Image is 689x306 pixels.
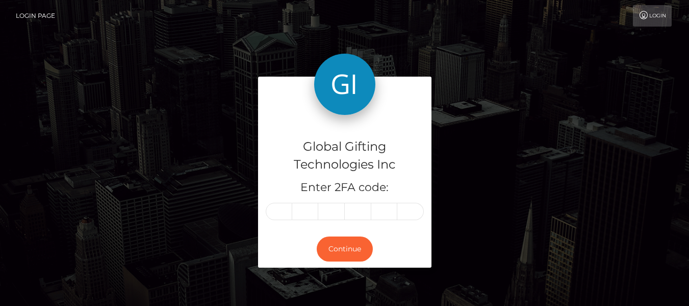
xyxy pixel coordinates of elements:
[314,54,375,115] img: Global Gifting Technologies Inc
[317,237,373,262] button: Continue
[16,5,55,27] a: Login Page
[266,138,424,174] h4: Global Gifting Technologies Inc
[633,5,672,27] a: Login
[266,180,424,196] h5: Enter 2FA code:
